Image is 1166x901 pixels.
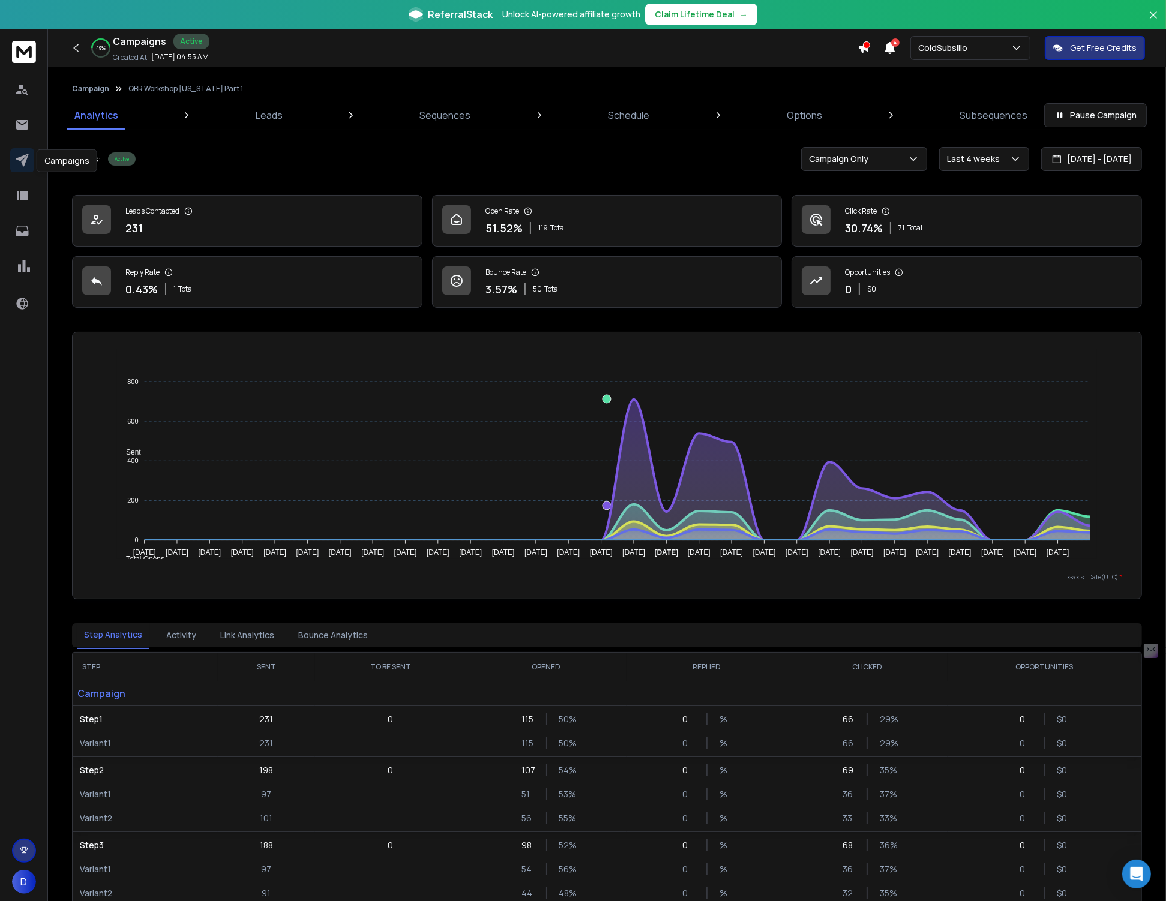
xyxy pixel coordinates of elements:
tspan: [DATE] [199,548,221,557]
p: Variant 2 [80,887,211,899]
p: 115 [522,713,534,725]
p: 231 [125,220,143,236]
tspan: [DATE] [296,548,319,557]
p: Get Free Credits [1070,42,1137,54]
p: 0 [1020,713,1032,725]
button: Step Analytics [77,621,149,649]
span: 119 [538,223,548,233]
tspan: [DATE] [982,548,1005,557]
p: % [720,839,732,851]
a: Sequences [413,101,478,130]
button: D [12,870,36,894]
tspan: [DATE] [492,548,515,557]
span: Total [544,284,560,294]
tspan: [DATE] [394,548,417,557]
a: Reply Rate0.43%1Total [72,256,422,308]
button: Claim Lifetime Deal→ [645,4,757,25]
p: 115 [522,737,534,749]
p: 198 [259,764,273,776]
button: Bounce Analytics [291,622,375,648]
tspan: 800 [128,378,139,385]
a: Subsequences [952,101,1035,130]
p: 231 [259,713,273,725]
a: Schedule [601,101,657,130]
p: $ 0 [867,284,876,294]
a: Analytics [67,101,125,130]
p: $ 0 [1057,812,1069,824]
p: 51 [522,788,534,800]
p: 0.43 % [125,281,158,298]
span: → [739,8,748,20]
p: % [720,812,732,824]
p: Opportunities [845,268,890,277]
p: % [720,887,732,899]
span: 71 [898,223,904,233]
p: 44 [522,887,534,899]
p: Last 4 weeks [947,153,1005,165]
p: 0 [1020,737,1032,749]
tspan: [DATE] [916,548,939,557]
p: 51.52 % [485,220,523,236]
a: Options [780,101,829,130]
tspan: [DATE] [557,548,580,557]
div: Campaigns [37,149,97,172]
p: 0 [388,839,393,851]
p: 0 [682,713,694,725]
p: Unlock AI-powered affiliate growth [502,8,640,20]
button: Campaign [72,84,109,94]
p: 0 [682,737,694,749]
span: Total [550,223,566,233]
tspan: [DATE] [264,548,287,557]
p: 0 [1020,887,1032,899]
tspan: [DATE] [166,548,189,557]
tspan: [DATE] [427,548,449,557]
p: % [720,713,732,725]
a: Leads Contacted231 [72,195,422,247]
tspan: 400 [128,457,139,464]
p: 55 % [559,812,571,824]
div: Active [173,34,209,49]
p: $ 0 [1057,737,1069,749]
tspan: 0 [135,536,139,543]
p: 50 % [559,713,571,725]
button: Activity [159,622,203,648]
tspan: [DATE] [362,548,385,557]
p: 101 [260,812,272,824]
p: Step 1 [80,713,211,725]
p: 49 % [96,44,106,52]
p: Variant 1 [80,788,211,800]
p: 29 % [880,713,892,725]
th: STEP [73,653,218,681]
tspan: [DATE] [329,548,352,557]
tspan: [DATE] [786,548,808,557]
p: Analytics [74,108,118,122]
p: $ 0 [1057,887,1069,899]
p: $ 0 [1057,863,1069,875]
a: Bounce Rate3.57%50Total [432,256,783,308]
span: Total [907,223,922,233]
p: Schedule [608,108,649,122]
p: Leads Contacted [125,206,179,216]
th: OPENED [466,653,627,681]
p: 68 [843,839,855,851]
p: 231 [259,737,273,749]
p: 29 % [880,737,892,749]
tspan: [DATE] [851,548,874,557]
p: 188 [260,839,273,851]
th: OPPORTUNITIES [948,653,1141,681]
p: Variant 1 [80,863,211,875]
p: 54 [522,863,534,875]
p: 52 % [559,839,571,851]
p: 0 [682,764,694,776]
span: Sent [117,448,141,456]
p: 0 [682,788,694,800]
p: 97 [261,788,271,800]
p: Step 2 [80,764,211,776]
p: 107 [522,764,534,776]
p: 56 [522,812,534,824]
p: % [720,863,732,875]
p: 48 % [559,887,571,899]
a: Opportunities0$0 [792,256,1142,308]
p: 98 [522,839,534,851]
